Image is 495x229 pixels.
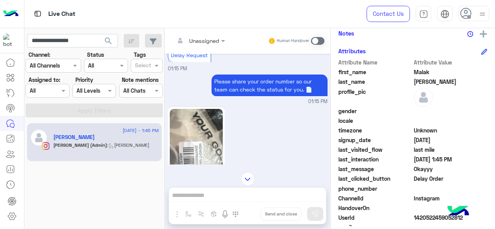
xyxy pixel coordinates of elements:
[338,175,412,183] span: last_clicked_button
[414,185,488,193] span: null
[414,204,488,212] span: null
[338,204,412,212] span: HandoverOn
[241,172,254,186] img: scroll
[440,10,449,19] img: tab
[338,126,412,134] span: timezone
[53,134,95,141] h5: Malak Ahmed
[338,117,412,125] span: locale
[414,214,488,222] span: 1420522459052812
[29,51,50,59] label: Channel:
[414,146,488,154] span: last mile
[338,185,412,193] span: phone_number
[338,107,412,115] span: gender
[308,98,328,105] span: 01:15 PM
[212,75,328,96] p: 23/8/2025, 1:15 PM
[338,68,412,76] span: first_name
[419,10,428,19] img: tab
[338,165,412,173] span: last_message
[123,127,159,134] span: [DATE] - 1:45 PM
[277,38,309,44] small: Human Handover
[107,142,149,148] span: : [PERSON_NAME]
[171,52,208,58] span: Delay Request
[134,61,151,71] div: Select
[26,103,163,117] button: Apply Filters
[414,68,488,76] span: Malak
[338,88,412,105] span: profile_pic
[480,31,487,37] img: add
[414,88,433,107] img: defaultAdmin.png
[414,78,488,86] span: Ahmed
[414,175,488,183] span: Delay Order
[122,76,159,84] label: Note mentions
[104,36,113,46] span: search
[338,47,366,54] h6: Attributes
[338,214,412,222] span: UserId
[414,194,488,202] span: 8
[338,30,354,37] h6: Notes
[338,146,412,154] span: last_visited_flow
[42,142,49,150] img: Instagram
[414,136,488,144] span: 2025-08-20T12:34:49.27Z
[414,117,488,125] span: null
[445,198,472,225] img: hulul-logo.png
[87,51,104,59] label: Status
[99,34,118,51] button: search
[416,6,431,22] a: tab
[367,6,410,22] a: Contact Us
[168,66,187,71] span: 01:15 PM
[414,165,488,173] span: Okayyy
[338,136,412,144] span: signup_date
[75,76,93,84] label: Priority
[414,58,488,66] span: Attribute Value
[30,129,48,146] img: defaultAdmin.png
[261,207,301,221] button: Send and close
[29,76,60,84] label: Assigned to:
[134,51,146,59] label: Tags
[338,58,412,66] span: Attribute Name
[48,9,75,19] p: Live Chat
[414,126,488,134] span: Unknown
[467,31,473,37] img: notes
[3,6,19,22] img: Logo
[53,142,107,148] span: [PERSON_NAME] (Admin)
[33,9,43,19] img: tab
[414,107,488,115] span: null
[338,194,412,202] span: ChannelId
[478,9,487,19] img: profile
[338,78,412,86] span: last_name
[338,155,412,163] span: last_interaction
[3,34,17,47] img: 317874714732967
[414,155,488,163] span: 2025-08-23T10:45:19.519Z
